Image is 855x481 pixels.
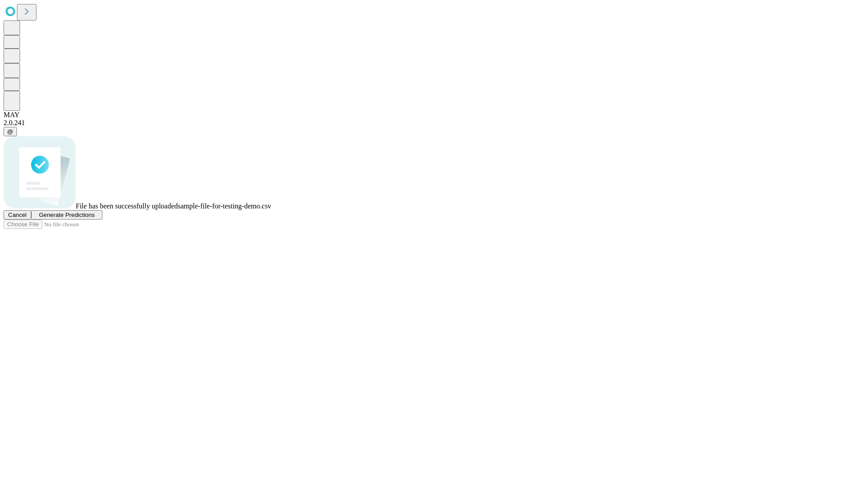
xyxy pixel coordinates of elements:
span: sample-file-for-testing-demo.csv [178,202,271,210]
button: Cancel [4,210,31,220]
button: Generate Predictions [31,210,102,220]
div: MAY [4,111,851,119]
span: Cancel [8,212,27,218]
div: 2.0.241 [4,119,851,127]
span: Generate Predictions [39,212,94,218]
span: File has been successfully uploaded [76,202,178,210]
button: @ [4,127,17,136]
span: @ [7,128,13,135]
